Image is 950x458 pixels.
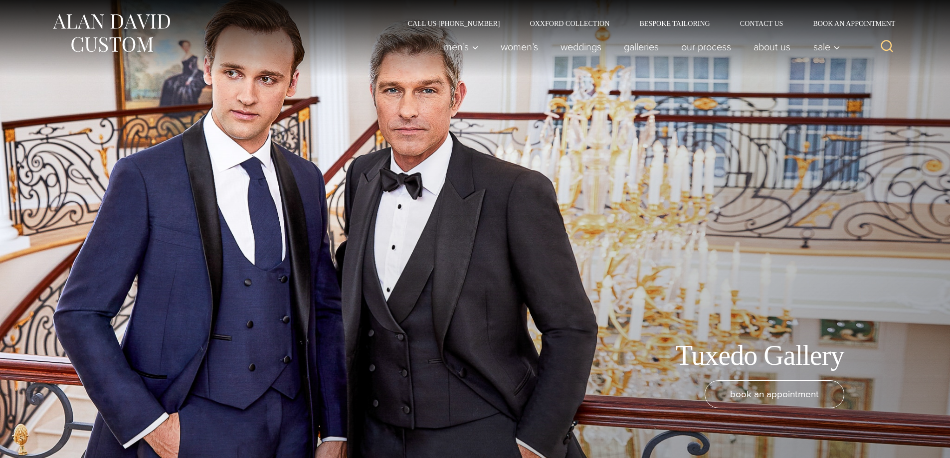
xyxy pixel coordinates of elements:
a: About Us [743,37,802,57]
img: Alan David Custom [51,11,171,55]
a: Women’s [490,37,550,57]
span: Men’s [444,42,479,52]
a: weddings [550,37,613,57]
a: Call Us [PHONE_NUMBER] [393,20,515,27]
a: Our Process [670,37,743,57]
span: book an appointment [730,387,819,401]
a: book an appointment [705,380,844,408]
a: Bespoke Tailoring [624,20,725,27]
a: Oxxford Collection [515,20,624,27]
span: Sale [813,42,840,52]
nav: Primary Navigation [432,37,845,57]
nav: Secondary Navigation [393,20,899,27]
h1: Tuxedo Gallery [676,339,844,372]
button: View Search Form [875,35,899,59]
a: Contact Us [725,20,798,27]
a: Book an Appointment [798,20,899,27]
a: Galleries [613,37,670,57]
